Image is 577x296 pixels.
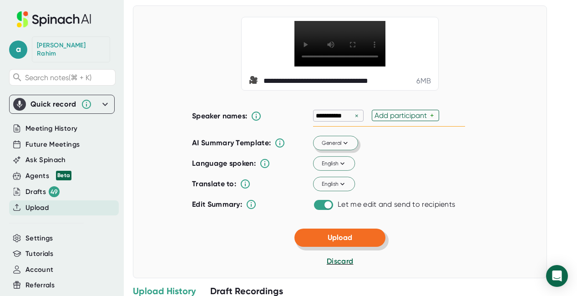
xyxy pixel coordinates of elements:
[192,200,242,209] b: Edit Summary:
[322,139,350,147] span: General
[25,139,80,150] button: Future Meetings
[25,171,71,181] button: Agents Beta
[37,41,105,57] div: Abdul Rahim
[56,171,71,180] div: Beta
[338,200,455,209] div: Let me edit and send to recipients
[313,177,355,192] button: English
[25,155,66,165] button: Ask Spinach
[192,112,247,120] b: Speaker names:
[328,233,352,242] span: Upload
[249,76,260,87] span: video
[294,229,385,247] button: Upload
[25,73,91,82] span: Search notes (⌘ + K)
[313,157,355,171] button: English
[25,249,53,259] button: Tutorials
[416,77,431,86] div: 6 MB
[192,138,271,148] b: AI Summary Template:
[25,186,60,197] button: Drafts 49
[375,111,430,120] div: Add participant
[322,159,347,168] span: English
[313,136,358,151] button: General
[49,186,60,197] div: 49
[25,171,71,181] div: Agents
[430,111,436,120] div: +
[327,256,353,267] button: Discard
[25,233,53,244] button: Settings
[353,112,361,120] div: ×
[30,100,76,109] div: Quick record
[322,180,347,188] span: English
[25,123,77,134] button: Meeting History
[25,203,49,213] button: Upload
[192,159,256,168] b: Language spoken:
[546,265,568,287] div: Open Intercom Messenger
[327,257,353,265] span: Discard
[9,41,27,59] span: a
[13,95,111,113] div: Quick record
[25,265,53,275] button: Account
[25,280,55,291] button: Referrals
[192,179,236,188] b: Translate to:
[25,186,60,197] div: Drafts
